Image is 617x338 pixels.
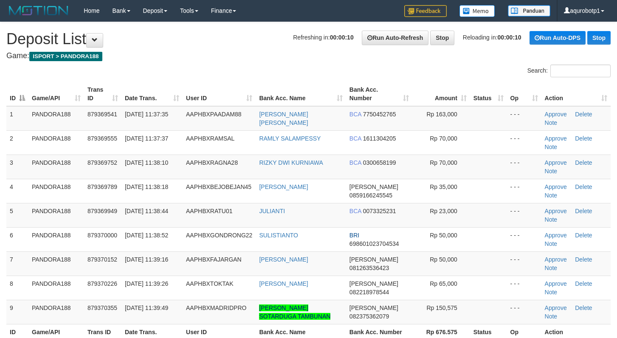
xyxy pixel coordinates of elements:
[459,5,495,17] img: Button%20Memo.svg
[6,52,611,60] h4: Game:
[430,256,457,263] span: Rp 50,000
[507,227,541,251] td: - - -
[430,183,457,190] span: Rp 35,000
[6,4,71,17] img: MOTION_logo.png
[545,313,558,320] a: Note
[6,300,28,324] td: 9
[84,82,121,106] th: Trans ID: activate to sort column ascending
[575,135,592,142] a: Delete
[125,208,168,214] span: [DATE] 11:38:44
[87,183,117,190] span: 879369789
[28,106,84,131] td: PANDORA188
[545,168,558,175] a: Note
[6,227,28,251] td: 6
[363,111,396,118] span: Copy 7750452765 to clipboard
[412,82,470,106] th: Amount: activate to sort column ascending
[545,119,558,126] a: Note
[186,208,232,214] span: AAPHBXRATU01
[121,82,183,106] th: Date Trans.: activate to sort column ascending
[6,130,28,155] td: 2
[507,203,541,227] td: - - -
[550,65,611,77] input: Search:
[6,179,28,203] td: 4
[575,256,592,263] a: Delete
[259,135,321,142] a: RAMLY SALAMPESSY
[125,256,168,263] span: [DATE] 11:39:16
[507,251,541,276] td: - - -
[259,256,308,263] a: [PERSON_NAME]
[545,192,558,199] a: Note
[87,232,117,239] span: 879370000
[575,159,592,166] a: Delete
[259,111,308,126] a: [PERSON_NAME] [PERSON_NAME]
[508,5,550,17] img: panduan.png
[349,304,398,311] span: [PERSON_NAME]
[545,144,558,150] a: Note
[6,155,28,179] td: 3
[575,183,592,190] a: Delete
[87,159,117,166] span: 879369752
[349,256,398,263] span: [PERSON_NAME]
[349,208,361,214] span: BCA
[545,240,558,247] a: Note
[349,159,361,166] span: BCA
[28,82,84,106] th: Game/API: activate to sort column ascending
[259,304,330,320] a: [PERSON_NAME] SOTARDUGA TAMBUNAN
[507,106,541,131] td: - - -
[259,280,308,287] a: [PERSON_NAME]
[575,232,592,239] a: Delete
[259,232,298,239] a: SULISTIANTO
[346,82,412,106] th: Bank Acc. Number: activate to sort column ascending
[349,135,361,142] span: BCA
[186,135,234,142] span: AAPHBXRAMSAL
[28,227,84,251] td: PANDORA188
[430,232,457,239] span: Rp 50,000
[349,313,389,320] span: Copy 082375362079 to clipboard
[125,111,168,118] span: [DATE] 11:37:35
[125,159,168,166] span: [DATE] 11:38:10
[125,183,168,190] span: [DATE] 11:38:18
[545,280,567,287] a: Approve
[530,31,586,45] a: Run Auto-DPS
[259,208,285,214] a: JULIANTI
[470,82,507,106] th: Status: activate to sort column ascending
[28,203,84,227] td: PANDORA188
[575,111,592,118] a: Delete
[6,82,28,106] th: ID: activate to sort column descending
[463,34,521,41] span: Reloading in:
[545,135,567,142] a: Approve
[87,304,117,311] span: 879370355
[28,300,84,324] td: PANDORA188
[498,34,521,41] strong: 00:00:10
[186,304,246,311] span: AAPHBXMADRIDPRO
[363,208,396,214] span: Copy 0073325231 to clipboard
[349,183,398,190] span: [PERSON_NAME]
[186,111,241,118] span: AAPHBXPAADAM88
[28,179,84,203] td: PANDORA188
[349,240,399,247] span: Copy 698601023704534 to clipboard
[362,31,428,45] a: Run Auto-Refresh
[363,135,396,142] span: Copy 1611304205 to clipboard
[545,304,567,311] a: Approve
[28,155,84,179] td: PANDORA188
[293,34,353,41] span: Refreshing in:
[125,232,168,239] span: [DATE] 11:38:52
[430,31,454,45] a: Stop
[183,82,256,106] th: User ID: activate to sort column ascending
[186,183,251,190] span: AAPHBXBEJOBEJAN45
[575,304,592,311] a: Delete
[349,111,361,118] span: BCA
[186,159,238,166] span: AAPHBXRAGNA28
[545,256,567,263] a: Approve
[545,159,567,166] a: Approve
[349,232,359,239] span: BRI
[125,304,168,311] span: [DATE] 11:39:49
[545,232,567,239] a: Approve
[349,265,389,271] span: Copy 081263536423 to clipboard
[6,203,28,227] td: 5
[507,155,541,179] td: - - -
[426,111,457,118] span: Rp 163,000
[545,265,558,271] a: Note
[28,130,84,155] td: PANDORA188
[29,52,102,61] span: ISPORT > PANDORA188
